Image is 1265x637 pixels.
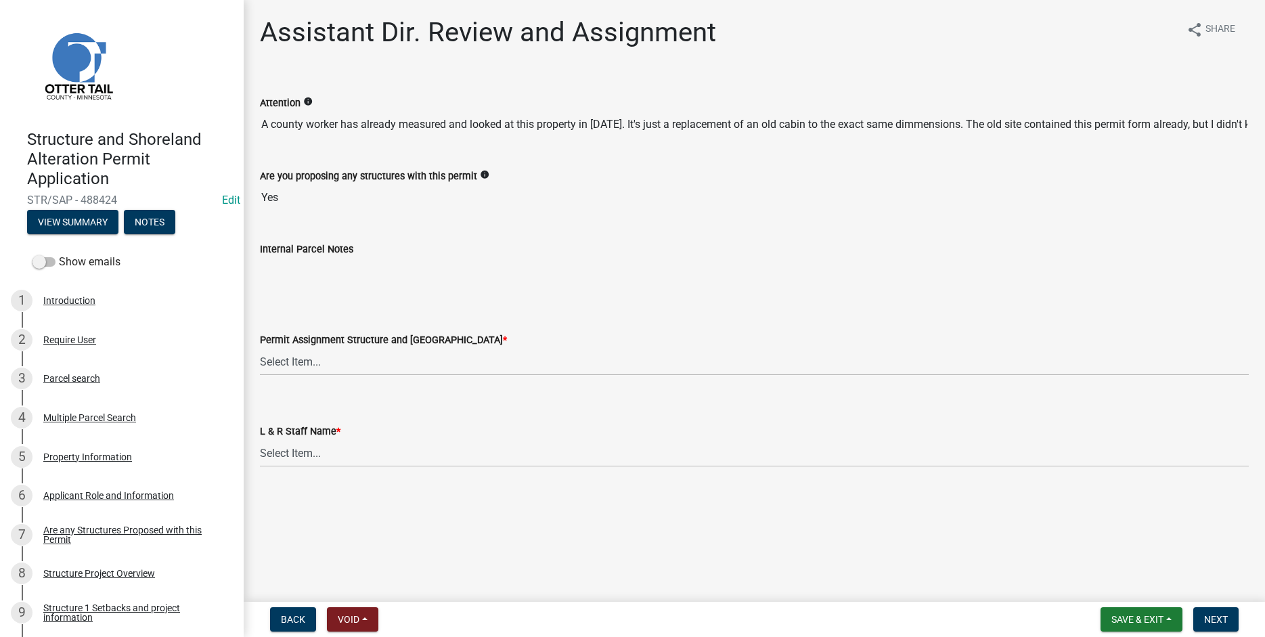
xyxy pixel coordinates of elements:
span: Share [1205,22,1235,38]
button: Void [327,607,378,632]
i: info [480,170,489,179]
wm-modal-confirm: Edit Application Number [222,194,240,206]
span: STR/SAP - 488424 [27,194,217,206]
div: 3 [11,368,32,389]
div: Applicant Role and Information [43,491,174,500]
button: Next [1193,607,1239,632]
h4: Structure and Shoreland Alteration Permit Application [27,130,233,188]
label: Attention [260,99,301,108]
span: Void [338,614,359,625]
a: Edit [222,194,240,206]
label: Are you proposing any structures with this permit [260,172,477,181]
div: 6 [11,485,32,506]
div: 2 [11,329,32,351]
img: Otter Tail County, Minnesota [27,14,129,116]
div: Introduction [43,296,95,305]
wm-modal-confirm: Summary [27,218,118,229]
div: 1 [11,290,32,311]
div: Multiple Parcel Search [43,413,136,422]
span: Next [1204,614,1228,625]
button: Save & Exit [1101,607,1182,632]
wm-modal-confirm: Notes [124,218,175,229]
button: Notes [124,210,175,234]
label: Permit Assignment Structure and [GEOGRAPHIC_DATA] [260,336,507,345]
label: L & R Staff Name [260,427,340,437]
span: Save & Exit [1111,614,1163,625]
i: share [1186,22,1203,38]
div: 4 [11,407,32,429]
label: Internal Parcel Notes [260,245,353,255]
div: 5 [11,446,32,468]
div: Are any Structures Proposed with this Permit [43,525,222,544]
span: Back [281,614,305,625]
div: Parcel search [43,374,100,383]
button: View Summary [27,210,118,234]
i: info [303,97,313,106]
div: 7 [11,524,32,546]
div: 9 [11,602,32,623]
label: Show emails [32,254,120,270]
div: Property Information [43,452,132,462]
button: Back [270,607,316,632]
div: Require User [43,335,96,345]
div: Structure Project Overview [43,569,155,578]
button: shareShare [1176,16,1246,43]
div: 8 [11,563,32,584]
div: Structure 1 Setbacks and project information [43,603,222,622]
h1: Assistant Dir. Review and Assignment [260,16,716,49]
